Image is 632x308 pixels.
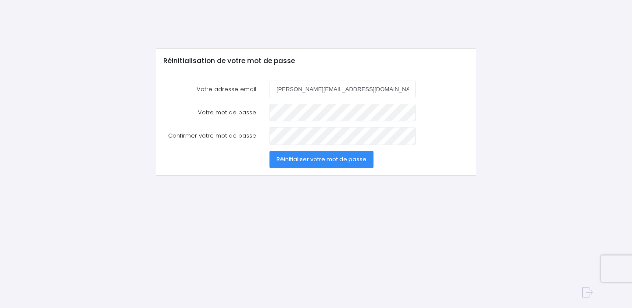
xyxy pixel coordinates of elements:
[276,155,366,163] span: Réinitialiser votre mot de passe
[156,49,476,73] div: Réinitialisation de votre mot de passe
[157,81,263,98] label: Votre adresse email
[157,104,263,121] label: Votre mot de passe
[269,151,373,168] button: Réinitialiser votre mot de passe
[157,127,263,145] label: Confirmer votre mot de passe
